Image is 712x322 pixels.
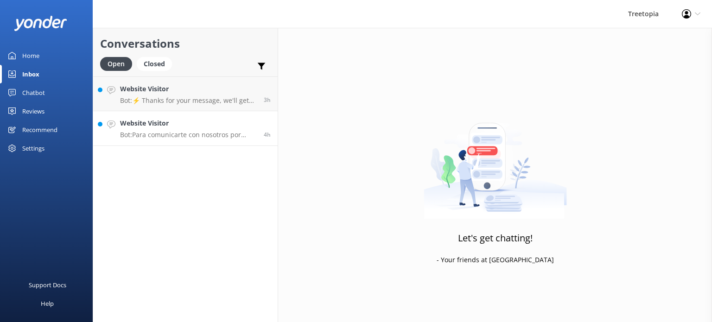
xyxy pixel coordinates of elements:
div: Reviews [22,102,44,120]
p: Bot: Para comunicarte con nosotros por WhatsApp, puedes usar el número [PHONE_NUMBER]. [120,131,257,139]
h4: Website Visitor [120,118,257,128]
a: Website VisitorBot:Para comunicarte con nosotros por WhatsApp, puedes usar el número [PHONE_NUMBE... [93,111,278,146]
p: - Your friends at [GEOGRAPHIC_DATA] [437,255,554,265]
div: Recommend [22,120,57,139]
a: Open [100,58,137,69]
span: Oct 02 2025 02:40pm (UTC -06:00) America/Mexico_City [264,131,271,139]
h3: Let's get chatting! [458,231,533,246]
a: Closed [137,58,177,69]
span: Oct 02 2025 04:10pm (UTC -06:00) America/Mexico_City [264,96,271,104]
div: Help [41,294,54,313]
h4: Website Visitor [120,84,257,94]
div: Open [100,57,132,71]
div: Closed [137,57,172,71]
div: Support Docs [29,276,66,294]
a: Website VisitorBot:⚡ Thanks for your message, we'll get back to you as soon as we can. You're als... [93,76,278,111]
p: Bot: ⚡ Thanks for your message, we'll get back to you as soon as we can. You're also welcome to k... [120,96,257,105]
img: artwork of a man stealing a conversation from at giant smartphone [424,103,567,219]
img: yonder-white-logo.png [14,16,67,31]
h2: Conversations [100,35,271,52]
div: Settings [22,139,44,158]
div: Home [22,46,39,65]
div: Inbox [22,65,39,83]
div: Chatbot [22,83,45,102]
